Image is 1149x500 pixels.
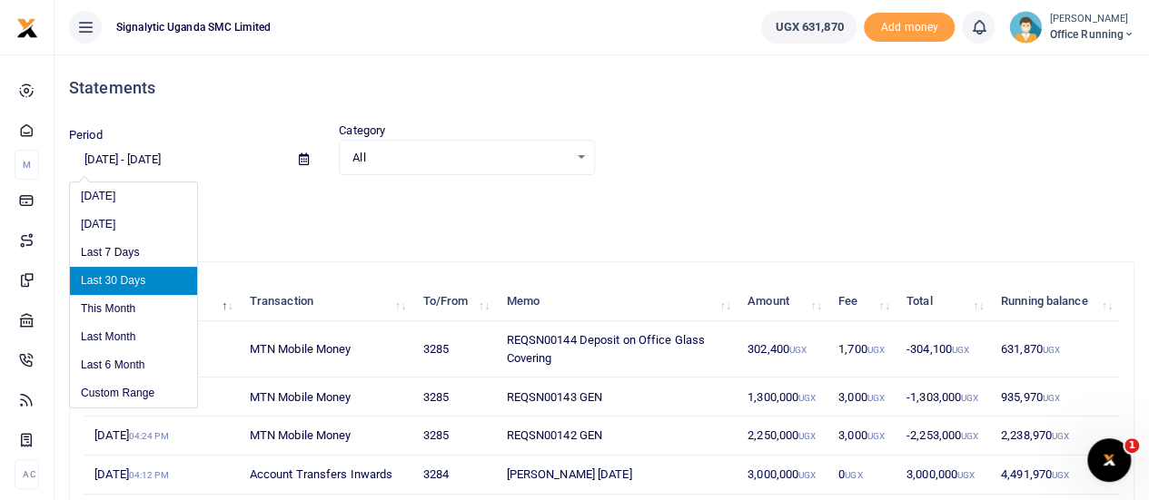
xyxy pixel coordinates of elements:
td: 3,000,000 [896,456,991,495]
small: UGX [1052,470,1069,480]
small: UGX [798,470,816,480]
input: select period [69,144,284,175]
td: -2,253,000 [896,417,991,456]
span: Signalytic Uganda SMC Limited [109,19,278,35]
small: 04:12 PM [129,470,169,480]
small: UGX [867,393,884,403]
a: UGX 631,870 [761,11,857,44]
small: UGX [1043,345,1060,355]
td: REQSN00143 GEN [496,377,738,417]
td: 3,000 [828,417,896,456]
small: UGX [789,345,807,355]
td: 3285 [412,377,496,417]
label: Category [339,122,385,140]
td: MTN Mobile Money [240,377,413,417]
small: UGX [961,431,978,441]
td: 3285 [412,321,496,377]
th: To/From: activate to sort column ascending [412,282,496,321]
li: Custom Range [70,379,197,407]
td: [PERSON_NAME] [DATE] [496,456,738,495]
td: 935,970 [991,377,1119,417]
th: Total: activate to sort column ascending [896,282,991,321]
a: profile-user [PERSON_NAME] Office Running [1009,11,1134,44]
small: UGX [957,470,975,480]
td: 1,700 [828,321,896,377]
iframe: Intercom live chat [1087,438,1131,482]
td: REQSN00144 Deposit on Office Glass Covering [496,321,738,377]
li: [DATE] [70,211,197,239]
th: Running balance: activate to sort column ascending [991,282,1119,321]
td: 0 [828,456,896,495]
td: 2,238,970 [991,417,1119,456]
small: UGX [798,393,816,403]
span: UGX 631,870 [775,18,843,36]
a: logo-small logo-large logo-large [16,20,38,34]
td: 3284 [412,456,496,495]
th: Transaction: activate to sort column ascending [240,282,413,321]
span: Office Running [1049,26,1134,43]
th: Memo: activate to sort column ascending [496,282,738,321]
td: -1,303,000 [896,377,991,417]
td: MTN Mobile Money [240,417,413,456]
small: UGX [961,393,978,403]
span: All [352,149,568,167]
a: Add money [864,19,955,33]
img: profile-user [1009,11,1042,44]
li: Last Month [70,323,197,351]
span: 1 [1124,438,1139,453]
td: [DATE] [84,456,240,495]
li: Last 30 Days [70,267,197,295]
td: 4,491,970 [991,456,1119,495]
td: MTN Mobile Money [240,321,413,377]
li: M [15,150,39,180]
td: -304,100 [896,321,991,377]
td: 631,870 [991,321,1119,377]
td: 1,300,000 [738,377,828,417]
li: Ac [15,459,39,489]
td: 3,000,000 [738,456,828,495]
small: UGX [798,431,816,441]
small: UGX [952,345,969,355]
li: Wallet ballance [754,11,864,44]
span: Add money [864,13,955,43]
td: 3,000 [828,377,896,417]
small: UGX [845,470,862,480]
img: logo-small [16,17,38,39]
li: This Month [70,295,197,323]
td: 3285 [412,417,496,456]
td: REQSN00142 GEN [496,417,738,456]
li: Toup your wallet [864,13,955,43]
li: Last 7 Days [70,239,197,267]
td: [DATE] [84,417,240,456]
small: [PERSON_NAME] [1049,12,1134,27]
small: UGX [867,345,884,355]
td: 2,250,000 [738,417,828,456]
h4: Statements [69,78,1134,98]
th: Fee: activate to sort column ascending [828,282,896,321]
th: Amount: activate to sort column ascending [738,282,828,321]
small: UGX [867,431,884,441]
small: UGX [1052,431,1069,441]
label: Period [69,126,103,144]
td: 302,400 [738,321,828,377]
li: Last 6 Month [70,351,197,379]
small: 04:24 PM [129,431,169,441]
li: [DATE] [70,182,197,211]
td: Account Transfers Inwards [240,456,413,495]
p: Download [69,197,1134,216]
small: UGX [1043,393,1060,403]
